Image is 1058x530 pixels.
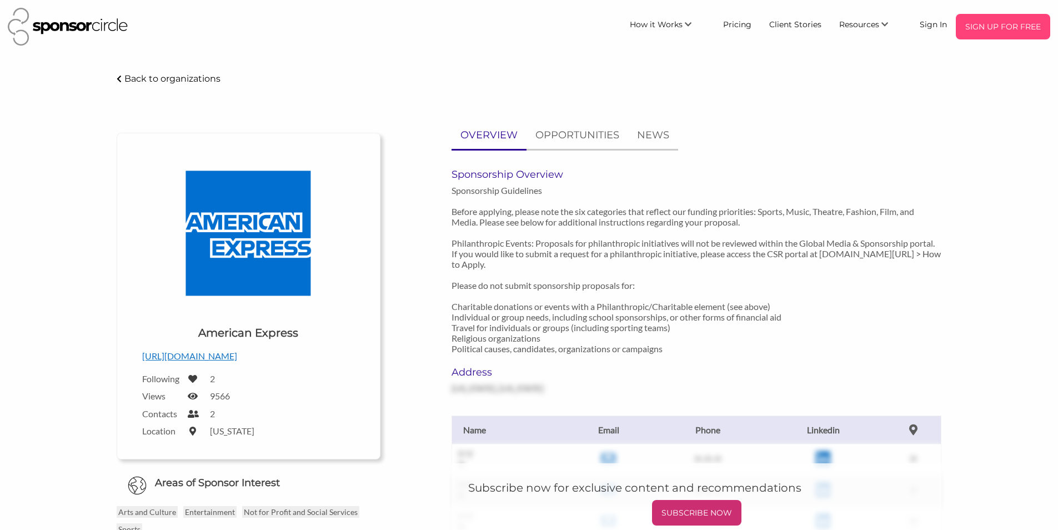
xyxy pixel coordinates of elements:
[198,325,298,341] h1: American Express
[452,185,941,354] p: Sponsorship Guidelines Before applying, please note the six categories that reflect our funding p...
[535,127,619,143] p: OPPORTUNITIES
[8,8,128,46] img: Sponsor Circle Logo
[714,14,760,34] a: Pricing
[183,506,237,518] p: Entertainment
[452,416,563,444] th: Name
[630,19,683,29] span: How it Works
[210,408,215,419] label: 2
[960,18,1046,35] p: SIGN UP FOR FREE
[468,480,925,496] h5: Subscribe now for exclusive content and recommendations
[165,150,332,317] img: American Express Logo
[761,416,885,444] th: Linkedin
[117,506,178,518] p: Arts and Culture
[142,391,181,401] label: Views
[452,366,604,378] h6: Address
[460,127,518,143] p: OVERVIEW
[637,127,669,143] p: NEWS
[621,14,714,39] li: How it Works
[452,168,941,181] h6: Sponsorship Overview
[911,14,956,34] a: Sign In
[210,426,254,436] label: [US_STATE]
[654,416,761,444] th: Phone
[656,504,737,521] p: SUBSCRIBE NOW
[242,506,359,518] p: Not for Profit and Social Services
[563,416,654,444] th: Email
[142,408,181,419] label: Contacts
[468,500,925,526] a: SUBSCRIBE NOW
[210,391,230,401] label: 9566
[142,426,181,436] label: Location
[124,73,220,84] p: Back to organizations
[760,14,830,34] a: Client Stories
[210,373,215,384] label: 2
[142,373,181,384] label: Following
[128,476,147,495] img: Globe Icon
[108,476,389,490] h6: Areas of Sponsor Interest
[142,349,355,363] p: [URL][DOMAIN_NAME]
[839,19,879,29] span: Resources
[830,14,911,39] li: Resources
